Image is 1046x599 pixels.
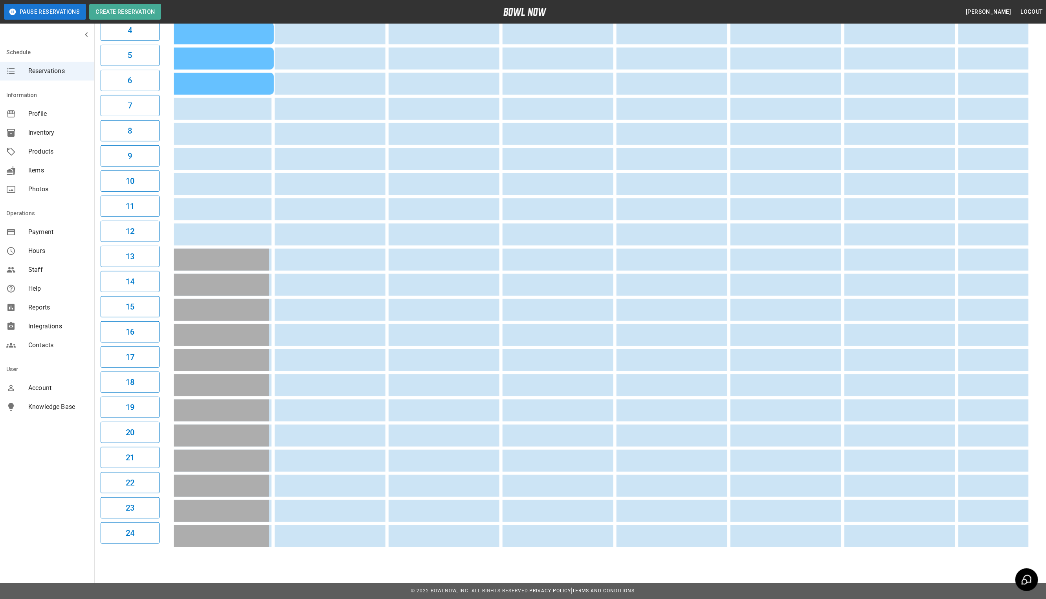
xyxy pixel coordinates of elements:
h6: 23 [126,502,134,514]
span: Reservations [28,66,88,76]
span: © 2022 BowlNow, Inc. All Rights Reserved. [411,588,529,594]
h6: 14 [126,275,134,288]
h6: 18 [126,376,134,388]
button: Logout [1018,5,1046,19]
button: Create Reservation [89,4,161,20]
button: Pause Reservations [4,4,86,20]
span: Integrations [28,322,88,331]
h6: 21 [126,451,134,464]
span: Profile [28,109,88,119]
h6: 11 [126,200,134,212]
button: 24 [101,522,160,544]
h6: 9 [128,150,132,162]
h6: 19 [126,401,134,414]
h6: 13 [126,250,134,263]
button: 10 [101,170,160,192]
button: 20 [101,422,160,443]
h6: 20 [126,426,134,439]
button: 21 [101,447,160,468]
button: 5 [101,45,160,66]
button: 6 [101,70,160,91]
h6: 4 [128,24,132,37]
h6: 15 [126,300,134,313]
h6: 24 [126,527,134,539]
span: Reports [28,303,88,312]
span: Hours [28,246,88,256]
a: Terms and Conditions [573,588,635,594]
span: Items [28,166,88,175]
img: logo [503,8,547,16]
span: Contacts [28,341,88,350]
span: Staff [28,265,88,275]
h6: 22 [126,476,134,489]
button: 19 [101,397,160,418]
span: Knowledge Base [28,402,88,412]
button: 12 [101,221,160,242]
span: Inventory [28,128,88,137]
button: 14 [101,271,160,292]
h6: 17 [126,351,134,363]
span: Products [28,147,88,156]
button: 4 [101,20,160,41]
button: 18 [101,372,160,393]
h6: 7 [128,99,132,112]
span: Payment [28,227,88,237]
button: 23 [101,497,160,518]
button: 11 [101,196,160,217]
button: 16 [101,321,160,343]
span: Account [28,383,88,393]
a: Privacy Policy [529,588,571,594]
h6: 6 [128,74,132,87]
h6: 12 [126,225,134,238]
button: 22 [101,472,160,493]
h6: 8 [128,125,132,137]
button: [PERSON_NAME] [963,5,1014,19]
button: 7 [101,95,160,116]
h6: 5 [128,49,132,62]
button: 13 [101,246,160,267]
span: Photos [28,185,88,194]
h6: 10 [126,175,134,187]
button: 8 [101,120,160,141]
button: 9 [101,145,160,167]
span: Help [28,284,88,293]
button: 15 [101,296,160,317]
button: 17 [101,346,160,368]
h6: 16 [126,326,134,338]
